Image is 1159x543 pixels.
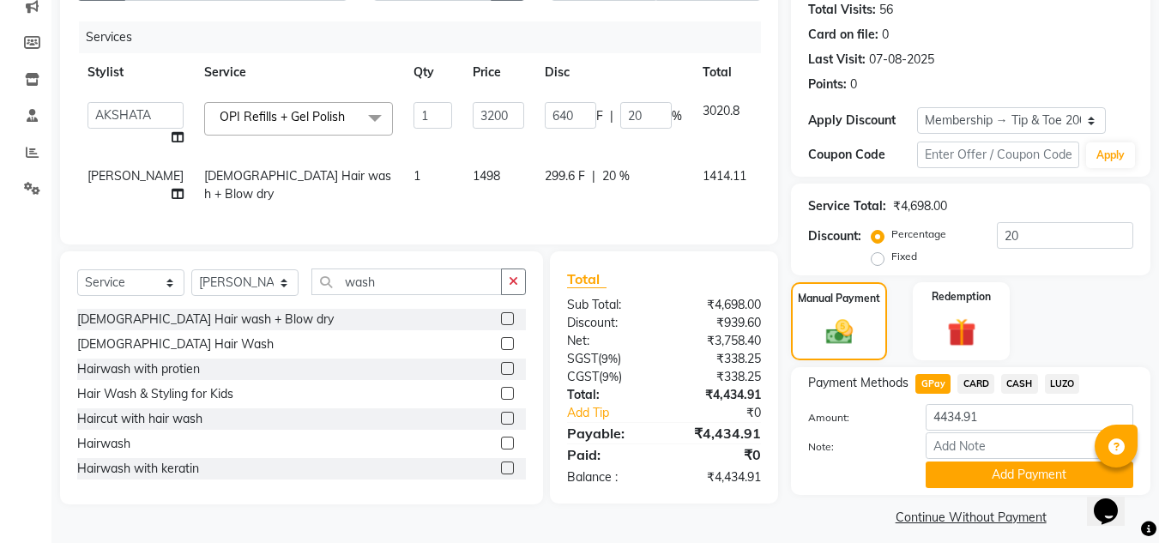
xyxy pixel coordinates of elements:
div: Paid: [554,444,664,465]
span: Total [567,270,607,288]
span: 3020.8 [703,103,739,118]
div: Discount: [554,314,664,332]
div: 0 [850,75,857,94]
label: Manual Payment [798,291,880,306]
div: ₹338.25 [664,368,774,386]
input: Enter Offer / Coupon Code [917,142,1079,168]
div: Coupon Code [808,146,916,164]
div: Hair Wash & Styling for Kids [77,385,233,403]
div: Discount: [808,227,861,245]
div: Card on file: [808,26,878,44]
span: CARD [957,374,994,394]
div: Total: [554,386,664,404]
span: CASH [1001,374,1038,394]
th: Action [757,53,813,92]
div: Points: [808,75,847,94]
div: ₹4,434.91 [664,386,774,404]
th: Disc [534,53,692,92]
div: ₹3,758.40 [664,332,774,350]
span: 20 % [602,167,630,185]
iframe: chat widget [1087,474,1142,526]
a: Add Tip [554,404,682,422]
th: Total [692,53,757,92]
div: Payable: [554,423,664,443]
div: [DEMOGRAPHIC_DATA] Hair Wash [77,335,274,353]
th: Price [462,53,534,92]
div: Balance : [554,468,664,486]
span: Payment Methods [808,374,908,392]
div: ₹4,698.00 [664,296,774,314]
div: ₹338.25 [664,350,774,368]
button: Add Payment [926,462,1133,488]
span: F [596,107,603,125]
th: Service [194,53,403,92]
input: Search or Scan [311,268,502,295]
div: ₹4,434.91 [664,423,774,443]
div: ₹4,698.00 [893,197,947,215]
span: 299.6 F [545,167,585,185]
div: ₹4,434.91 [664,468,774,486]
label: Percentage [891,226,946,242]
label: Amount: [795,410,912,425]
div: Hairwash [77,435,130,453]
span: % [672,107,682,125]
span: 1498 [473,168,500,184]
input: Add Note [926,432,1133,459]
th: Stylist [77,53,194,92]
div: 07-08-2025 [869,51,934,69]
button: Apply [1086,142,1135,168]
span: LUZO [1045,374,1080,394]
div: Haircut with hair wash [77,410,202,428]
label: Note: [795,439,912,455]
input: Amount [926,404,1133,431]
div: ( ) [554,368,664,386]
span: [PERSON_NAME] [88,168,184,184]
div: Total Visits: [808,1,876,19]
div: ₹0 [683,404,775,422]
div: ( ) [554,350,664,368]
span: 9% [602,370,619,383]
span: 1 [413,168,420,184]
span: 9% [601,352,618,365]
span: GPay [915,374,951,394]
div: Hairwash with keratin [77,460,199,478]
span: CGST [567,369,599,384]
span: 1414.11 [703,168,746,184]
div: Sub Total: [554,296,664,314]
div: Hairwash with protien [77,360,200,378]
div: Last Visit: [808,51,866,69]
img: _cash.svg [818,317,861,347]
div: Service Total: [808,197,886,215]
div: Apply Discount [808,112,916,130]
div: Net: [554,332,664,350]
label: Fixed [891,249,917,264]
span: | [610,107,613,125]
div: ₹0 [664,444,774,465]
div: 56 [879,1,893,19]
div: ₹939.60 [664,314,774,332]
div: [DEMOGRAPHIC_DATA] Hair wash + Blow dry [77,311,334,329]
a: x [345,109,353,124]
div: 0 [882,26,889,44]
span: | [592,167,595,185]
span: OPI Refills + Gel Polish [220,109,345,124]
img: _gift.svg [939,315,985,350]
span: SGST [567,351,598,366]
span: [DEMOGRAPHIC_DATA] Hair wash + Blow dry [204,168,391,202]
th: Qty [403,53,462,92]
div: Services [79,21,774,53]
label: Redemption [932,289,991,305]
a: Continue Without Payment [794,509,1147,527]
